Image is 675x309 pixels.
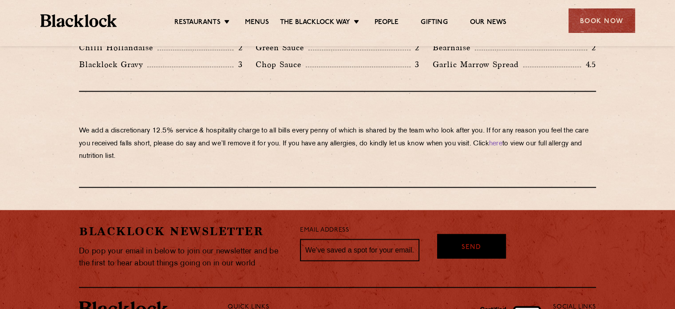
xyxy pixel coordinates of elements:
[79,223,287,239] h2: Blacklock Newsletter
[470,18,507,28] a: Our News
[433,41,475,54] p: Bearnaise
[300,225,349,235] label: Email Address
[587,42,596,53] p: 2
[581,59,596,70] p: 4.5
[421,18,447,28] a: Gifting
[256,41,308,54] p: Green Sauce
[79,41,158,54] p: Chilli Hollandaise
[233,59,242,70] p: 3
[462,242,481,253] span: Send
[375,18,399,28] a: People
[40,14,117,27] img: BL_Textured_Logo-footer-cropped.svg
[256,58,306,71] p: Chop Sauce
[280,18,350,28] a: The Blacklock Way
[568,8,635,33] div: Book Now
[411,59,419,70] p: 3
[411,42,419,53] p: 2
[79,245,287,269] p: Do pop your email in below to join our newsletter and be the first to hear about things going on ...
[79,58,147,71] p: Blacklock Gravy
[79,125,596,162] p: We add a discretionary 12.5% service & hospitality charge to all bills every penny of which is sh...
[174,18,221,28] a: Restaurants
[245,18,269,28] a: Menus
[433,58,523,71] p: Garlic Marrow Spread
[300,239,419,261] input: We’ve saved a spot for your email...
[489,140,502,147] a: here
[233,42,242,53] p: 2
